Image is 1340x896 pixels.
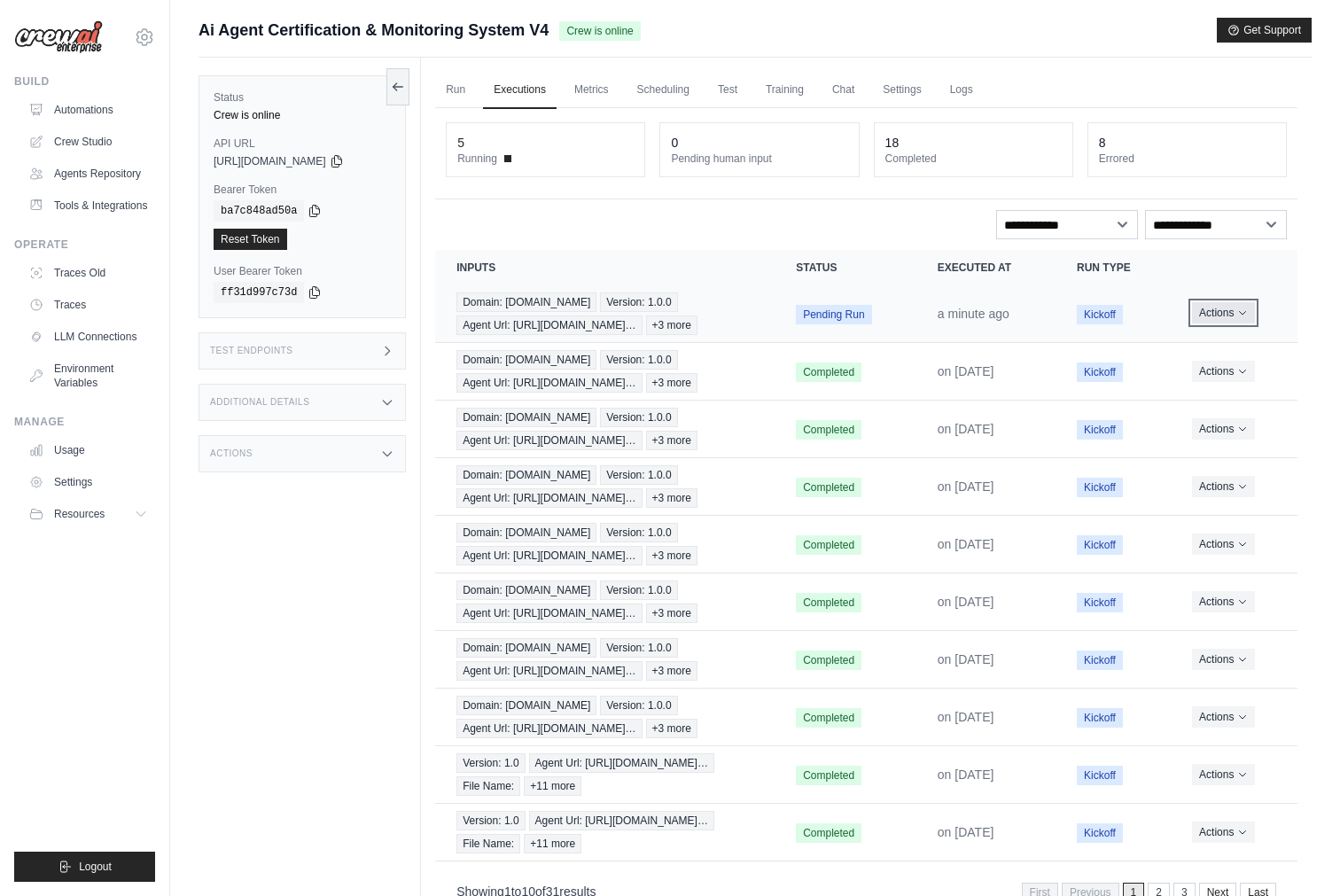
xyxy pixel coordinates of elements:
th: Run Type [1056,250,1171,285]
div: 5 [457,134,464,152]
time: September 29, 2025 at 13:16 WEST [938,307,1009,321]
span: Completed [796,823,861,843]
a: Run [435,72,476,109]
span: +3 more [646,604,697,623]
h3: Actions [210,448,253,459]
span: Completed [796,708,861,728]
a: Agents Repository [21,160,155,188]
span: Ai Agent Certification & Monitoring System V4 [199,18,549,43]
time: September 21, 2025 at 21:56 WEST [938,710,994,724]
a: Test [707,72,748,109]
a: View execution details for Domain [456,580,753,623]
th: Inputs [435,250,775,285]
th: Status [775,250,916,285]
span: Agent Url: [URL][DOMAIN_NAME]… [529,811,714,830]
a: Logs [939,72,984,109]
span: Version: 1.0.0 [600,523,677,542]
span: Agent Url: [URL][DOMAIN_NAME]… [456,546,642,565]
span: Kickoff [1077,478,1123,497]
span: Kickoff [1077,708,1123,728]
span: Completed [796,766,861,785]
div: 8 [1099,134,1106,152]
span: +3 more [646,431,697,450]
span: Completed [796,362,861,382]
span: Pending Run [796,305,871,324]
span: Version: 1.0.0 [600,696,677,715]
span: Domain: [DOMAIN_NAME] [456,408,596,427]
a: Training [755,72,814,109]
a: View execution details for Domain [456,408,753,450]
dt: Pending human input [671,152,847,166]
span: Completed [796,651,861,670]
div: 0 [671,134,678,152]
a: LLM Connections [21,323,155,351]
a: View execution details for Domain [456,523,753,565]
span: Agent Url: [URL][DOMAIN_NAME]… [456,373,642,393]
span: Kickoff [1077,651,1123,670]
span: +3 more [646,488,697,508]
span: Agent Url: [URL][DOMAIN_NAME]… [456,488,642,508]
span: [URL][DOMAIN_NAME] [214,154,326,168]
span: Completed [796,478,861,497]
time: September 22, 2025 at 13:03 WEST [938,479,994,494]
label: Status [214,90,391,105]
a: Metrics [564,72,619,109]
span: +3 more [646,373,697,393]
span: Domain: [DOMAIN_NAME] [456,580,596,600]
span: Kickoff [1077,535,1123,555]
span: Completed [796,420,861,440]
div: Build [14,74,155,89]
span: Version: 1.0.0 [600,408,677,427]
time: September 15, 2025 at 12:52 WEST [938,767,994,782]
span: +3 more [646,546,697,565]
a: View execution details for Domain [456,350,753,393]
span: +11 more [524,834,581,853]
button: Actions for execution [1192,649,1255,670]
span: Kickoff [1077,593,1123,612]
button: Actions for execution [1192,534,1255,555]
a: View execution details for Domain [456,465,753,508]
span: Domain: [DOMAIN_NAME] [456,292,596,312]
h3: Test Endpoints [210,346,293,356]
button: Actions for execution [1192,706,1255,728]
th: Executed at [916,250,1056,285]
a: Reset Token [214,229,287,250]
span: +11 more [524,776,581,796]
span: Version: 1.0.0 [600,292,677,312]
a: View execution details for Version [456,753,753,796]
span: Running [457,152,497,166]
span: Version: 1.0.0 [600,350,677,370]
div: Manage [14,415,155,429]
h3: Additional Details [210,397,309,408]
span: Agent Url: [URL][DOMAIN_NAME]… [456,316,642,335]
span: File Name: [456,776,520,796]
iframe: Chat Widget [1251,811,1340,896]
span: Domain: [DOMAIN_NAME] [456,523,596,542]
button: Actions for execution [1192,591,1255,612]
time: September 22, 2025 at 12:18 WEST [938,537,994,551]
a: Traces [21,291,155,319]
a: View execution details for Domain [456,292,753,335]
span: Kickoff [1077,766,1123,785]
time: September 15, 2025 at 11:33 WEST [938,825,994,839]
span: Version: 1.0 [456,753,525,773]
button: Actions for execution [1192,302,1255,323]
a: Executions [483,72,557,109]
span: Resources [54,507,105,521]
code: ff31d997c73d [214,282,304,303]
span: Logout [79,860,112,874]
div: Crew is online [214,108,391,122]
a: View execution details for Version [456,811,753,853]
button: Actions for execution [1192,361,1255,382]
a: Chat [822,72,865,109]
a: Tools & Integrations [21,191,155,220]
a: View execution details for Domain [456,696,753,738]
span: Domain: [DOMAIN_NAME] [456,465,596,485]
button: Get Support [1217,18,1312,43]
span: Domain: [DOMAIN_NAME] [456,350,596,370]
button: Actions for execution [1192,822,1255,843]
a: View execution details for Domain [456,638,753,681]
a: Crew Studio [21,128,155,156]
time: September 21, 2025 at 22:23 WEST [938,652,994,666]
span: Crew is online [559,21,640,41]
